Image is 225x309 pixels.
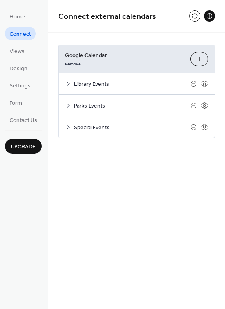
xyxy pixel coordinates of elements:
[5,79,35,92] a: Settings
[10,82,31,90] span: Settings
[74,124,190,132] span: Special Events
[10,116,37,125] span: Contact Us
[5,61,32,75] a: Design
[10,13,25,21] span: Home
[65,51,184,60] span: Google Calendar
[65,61,81,67] span: Remove
[74,80,190,89] span: Library Events
[5,113,42,126] a: Contact Us
[5,10,30,23] a: Home
[10,65,27,73] span: Design
[5,96,27,109] a: Form
[74,102,190,110] span: Parks Events
[5,139,42,154] button: Upgrade
[10,47,25,56] span: Views
[11,143,36,151] span: Upgrade
[5,44,29,57] a: Views
[10,99,22,108] span: Form
[10,30,31,39] span: Connect
[5,27,36,40] a: Connect
[58,9,156,24] span: Connect external calendars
